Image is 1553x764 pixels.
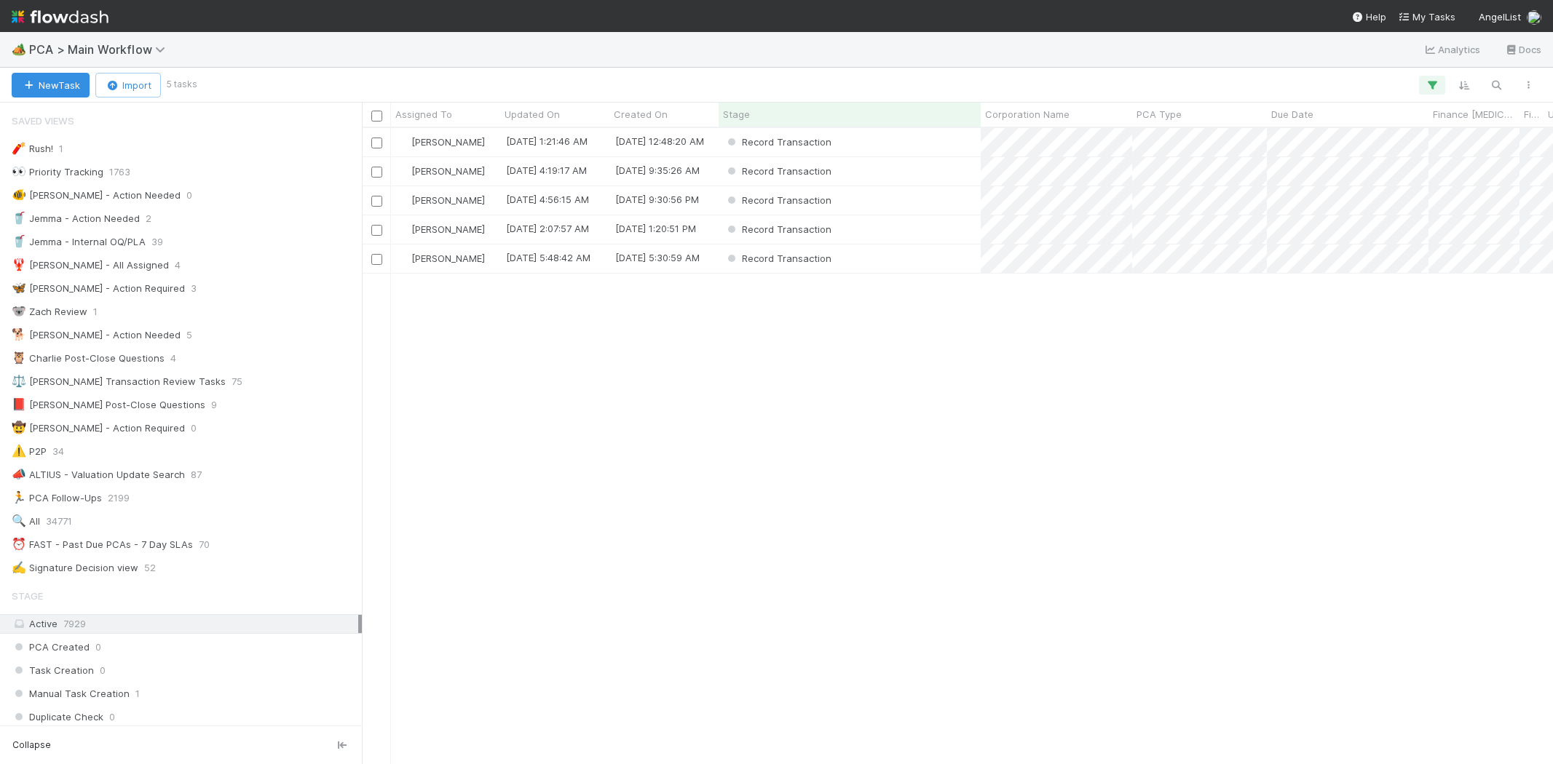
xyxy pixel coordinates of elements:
[12,661,94,680] span: Task Creation
[398,223,409,235] img: avatar_99e80e95-8f0d-4917-ae3c-b5dad577a2b5.png
[724,164,831,178] div: Record Transaction
[1398,11,1455,23] span: My Tasks
[371,111,382,122] input: Toggle All Rows Selected
[12,279,185,298] div: [PERSON_NAME] - Action Required
[12,638,90,656] span: PCA Created
[63,618,86,629] span: 7929
[411,136,485,148] span: [PERSON_NAME]
[1351,9,1386,24] div: Help
[167,78,197,91] small: 5 tasks
[186,326,192,344] span: 5
[12,512,40,530] div: All
[12,514,26,527] span: 🔍
[12,305,26,317] span: 🐨
[59,140,63,158] span: 1
[191,419,197,437] span: 0
[506,192,589,207] div: [DATE] 4:56:15 AM
[100,661,106,680] span: 0
[724,135,831,149] div: Record Transaction
[724,251,831,266] div: Record Transaction
[724,194,831,206] span: Record Transaction
[109,708,115,726] span: 0
[12,140,53,158] div: Rush!
[186,186,192,204] span: 0
[398,136,409,148] img: avatar_99e80e95-8f0d-4917-ae3c-b5dad577a2b5.png
[1423,41,1481,58] a: Analytics
[95,638,101,656] span: 0
[371,138,382,148] input: Toggle Row Selected
[1527,10,1541,25] img: avatar_99e80e95-8f0d-4917-ae3c-b5dad577a2b5.png
[398,165,409,177] img: avatar_99e80e95-8f0d-4917-ae3c-b5dad577a2b5.png
[12,282,26,294] span: 🦋
[398,194,409,206] img: avatar_99e80e95-8f0d-4917-ae3c-b5dad577a2b5.png
[397,222,485,236] div: [PERSON_NAME]
[615,250,700,265] div: [DATE] 5:30:59 AM
[12,445,26,457] span: ⚠️
[506,250,590,265] div: [DATE] 5:48:42 AM
[12,349,165,367] div: Charlie Post-Close Questions
[12,421,26,434] span: 🤠
[12,163,103,181] div: Priority Tracking
[93,303,98,321] span: 1
[395,107,452,122] span: Assigned To
[1433,107,1516,122] span: Finance [MEDICAL_DATA] Due Date
[723,107,750,122] span: Stage
[411,252,485,264] span: [PERSON_NAME]
[12,373,226,391] div: [PERSON_NAME] Transaction Review Tasks
[506,134,588,148] div: [DATE] 1:21:46 AM
[146,210,151,228] span: 2
[506,163,587,178] div: [DATE] 4:19:17 AM
[12,685,130,703] span: Manual Task Creation
[398,252,409,264] img: avatar_99e80e95-8f0d-4917-ae3c-b5dad577a2b5.png
[191,279,197,298] span: 3
[12,235,26,247] span: 🥤
[615,163,700,178] div: [DATE] 9:35:26 AM
[615,192,699,207] div: [DATE] 9:30:56 PM
[12,491,26,504] span: 🏃
[411,223,485,235] span: [PERSON_NAME]
[1271,107,1313,122] span: Due Date
[614,107,668,122] span: Created On
[724,165,831,177] span: Record Transaction
[199,536,210,554] span: 70
[175,256,181,274] span: 4
[12,73,90,98] button: NewTask
[52,442,64,461] span: 34
[12,375,26,387] span: ⚖️
[12,328,26,341] span: 🐕
[95,73,161,98] button: Import
[12,233,146,251] div: Jemma - Internal OQ/PLA
[12,581,43,610] span: Stage
[29,42,173,57] span: PCA > Main Workflow
[12,326,181,344] div: [PERSON_NAME] - Action Needed
[12,442,47,461] div: P2P
[12,188,26,201] span: 🐠
[12,396,205,414] div: [PERSON_NAME] Post-Close Questions
[12,351,26,364] span: 🦉
[109,163,130,181] span: 1763
[397,193,485,207] div: [PERSON_NAME]
[985,107,1070,122] span: Corporation Name
[506,221,589,236] div: [DATE] 2:07:57 AM
[724,222,831,236] div: Record Transaction
[12,186,181,204] div: [PERSON_NAME] - Action Needed
[397,135,485,149] div: [PERSON_NAME]
[211,396,217,414] span: 9
[12,468,26,480] span: 📣
[12,466,185,484] div: ALTIUS - Valuation Update Search
[144,559,156,577] span: 52
[371,167,382,178] input: Toggle Row Selected
[12,559,138,577] div: Signature Decision view
[615,221,696,236] div: [DATE] 1:20:51 PM
[12,165,26,178] span: 👀
[46,512,72,530] span: 34771
[1137,107,1182,122] span: PCA Type
[232,373,242,391] span: 75
[108,489,130,507] span: 2199
[12,561,26,573] span: ✍️
[12,258,26,271] span: 🦞
[411,194,485,206] span: [PERSON_NAME]
[724,193,831,207] div: Record Transaction
[12,615,358,633] div: Active
[12,398,26,410] span: 📕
